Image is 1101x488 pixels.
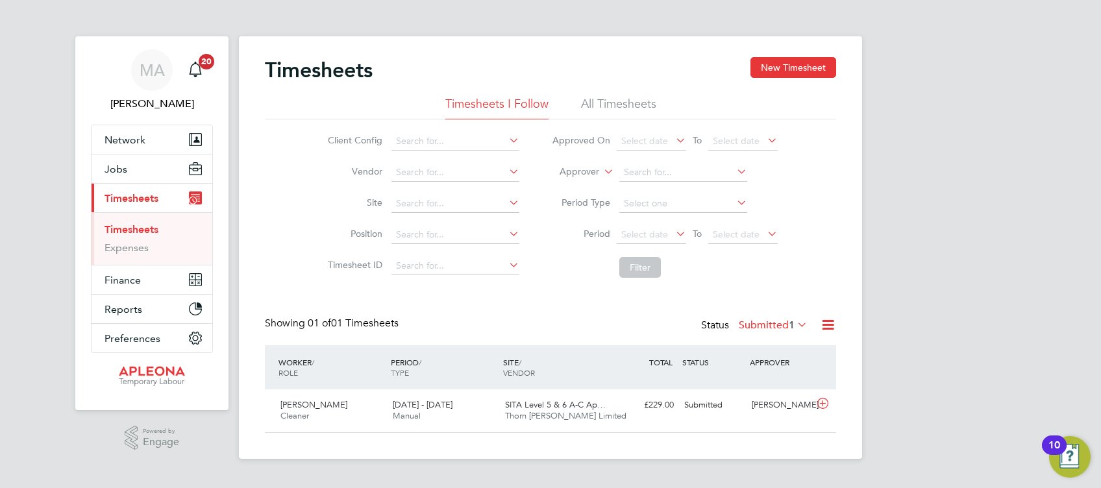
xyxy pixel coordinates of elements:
button: Preferences [92,324,212,352]
span: Preferences [105,332,160,345]
span: TYPE [391,367,409,378]
input: Search for... [391,226,519,244]
span: Manual [393,410,421,421]
span: Timesheets [105,192,158,204]
span: Cleaner [280,410,309,421]
span: To [689,132,706,149]
span: To [689,225,706,242]
button: Filter [619,257,661,278]
div: STATUS [679,350,747,374]
button: New Timesheet [750,57,836,78]
div: SITE [500,350,612,384]
div: WORKER [275,350,388,384]
a: Timesheets [105,223,158,236]
label: Period Type [552,197,610,208]
label: Vendor [324,165,382,177]
span: Reports [105,303,142,315]
span: VENDOR [503,367,535,378]
span: [DATE] - [DATE] [393,399,452,410]
span: 1 [789,319,795,332]
li: All Timesheets [581,96,656,119]
input: Search for... [391,132,519,151]
div: Status [701,317,810,335]
span: MA [140,62,165,79]
span: 20 [199,54,214,69]
label: Position [324,228,382,239]
a: Expenses [105,241,149,254]
span: Select date [621,135,668,147]
a: Powered byEngage [125,426,180,450]
span: Jobs [105,163,127,175]
input: Search for... [391,195,519,213]
input: Search for... [391,164,519,182]
label: Approved On [552,134,610,146]
span: Thorn [PERSON_NAME] Limited [505,410,626,421]
span: [PERSON_NAME] [280,399,347,410]
a: MA[PERSON_NAME] [91,49,213,112]
img: apleona-logo-retina.png [119,366,185,387]
input: Search for... [619,164,747,182]
nav: Main navigation [75,36,229,410]
div: £229.00 [612,395,679,416]
div: 10 [1048,445,1060,462]
span: Finance [105,274,141,286]
span: ROLE [278,367,298,378]
input: Search for... [391,257,519,275]
button: Reports [92,295,212,323]
span: Engage [143,437,179,448]
div: Timesheets [92,212,212,265]
span: Select date [713,228,760,240]
button: Timesheets [92,184,212,212]
div: Showing [265,317,401,330]
label: Site [324,197,382,208]
span: / [312,357,314,367]
span: Select date [621,228,668,240]
span: Network [105,134,145,146]
span: 01 Timesheets [308,317,399,330]
div: APPROVER [747,350,814,374]
span: Select date [713,135,760,147]
span: / [519,357,521,367]
h2: Timesheets [265,57,373,83]
label: Approver [541,165,599,178]
li: Timesheets I Follow [445,96,549,119]
button: Network [92,125,212,154]
span: / [419,357,421,367]
span: SITA Level 5 & 6 A-C Ap… [505,399,606,410]
input: Select one [619,195,747,213]
div: [PERSON_NAME] [747,395,814,416]
span: Powered by [143,426,179,437]
span: 01 of [308,317,331,330]
a: Go to home page [91,366,213,387]
div: Submitted [679,395,747,416]
button: Open Resource Center, 10 new notifications [1049,436,1091,478]
label: Period [552,228,610,239]
span: TOTAL [649,357,673,367]
label: Timesheet ID [324,259,382,271]
label: Submitted [739,319,808,332]
div: PERIOD [388,350,500,384]
button: Jobs [92,154,212,183]
label: Client Config [324,134,382,146]
button: Finance [92,265,212,294]
a: 20 [182,49,208,91]
span: Martin Aberdeen [91,96,213,112]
